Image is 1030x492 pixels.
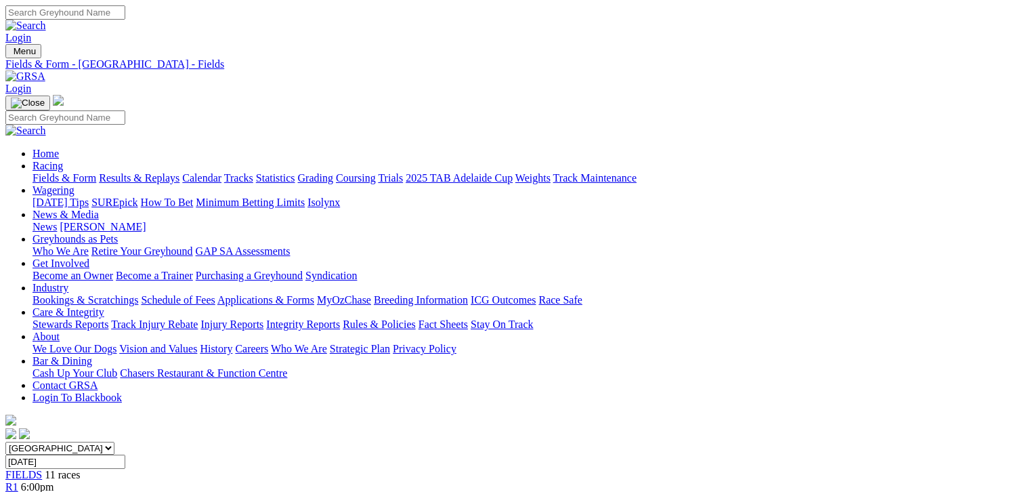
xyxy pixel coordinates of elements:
[33,148,59,159] a: Home
[33,184,74,196] a: Wagering
[119,343,197,354] a: Vision and Values
[224,172,253,184] a: Tracks
[471,294,536,306] a: ICG Outcomes
[5,83,31,94] a: Login
[5,469,42,480] a: FIELDS
[182,172,221,184] a: Calendar
[5,58,1025,70] a: Fields & Form - [GEOGRAPHIC_DATA] - Fields
[33,233,118,245] a: Greyhounds as Pets
[33,319,1025,331] div: Care & Integrity
[33,258,89,269] a: Get Involved
[5,20,46,32] img: Search
[116,270,193,281] a: Become a Trainer
[33,294,138,306] a: Bookings & Scratchings
[378,172,403,184] a: Trials
[5,415,16,426] img: logo-grsa-white.png
[317,294,371,306] a: MyOzChase
[305,270,357,281] a: Syndication
[200,319,263,330] a: Injury Reports
[33,306,104,318] a: Care & Integrity
[33,282,68,293] a: Industry
[553,172,637,184] a: Track Maintenance
[336,172,376,184] a: Coursing
[141,197,194,208] a: How To Bet
[33,367,117,379] a: Cash Up Your Club
[343,319,416,330] a: Rules & Policies
[538,294,582,306] a: Race Safe
[33,221,57,232] a: News
[271,343,327,354] a: Who We Are
[33,197,89,208] a: [DATE] Tips
[33,380,98,391] a: Contact GRSA
[5,70,45,83] img: GRSA
[33,367,1025,380] div: Bar & Dining
[5,428,16,439] img: facebook.svg
[99,172,179,184] a: Results & Replays
[33,172,96,184] a: Fields & Form
[393,343,456,354] a: Privacy Policy
[11,98,45,108] img: Close
[406,172,513,184] a: 2025 TAB Adelaide Cup
[120,367,287,379] a: Chasers Restaurant & Function Centre
[330,343,390,354] a: Strategic Plan
[91,197,137,208] a: SUREpick
[5,96,50,110] button: Toggle navigation
[471,319,533,330] a: Stay On Track
[33,160,63,171] a: Racing
[45,469,80,480] span: 11 races
[33,197,1025,209] div: Wagering
[196,245,291,257] a: GAP SA Assessments
[91,245,193,257] a: Retire Your Greyhound
[5,125,46,137] img: Search
[33,355,92,367] a: Bar & Dining
[33,294,1025,306] div: Industry
[33,331,60,342] a: About
[374,294,468,306] a: Breeding Information
[33,270,113,281] a: Become an Owner
[33,245,89,257] a: Who We Are
[19,428,30,439] img: twitter.svg
[53,95,64,106] img: logo-grsa-white.png
[33,343,116,354] a: We Love Our Dogs
[60,221,146,232] a: [PERSON_NAME]
[33,209,99,220] a: News & Media
[515,172,551,184] a: Weights
[14,46,36,56] span: Menu
[33,319,108,330] a: Stewards Reports
[235,343,268,354] a: Careers
[200,343,232,354] a: History
[5,110,125,125] input: Search
[33,270,1025,282] div: Get Involved
[419,319,468,330] a: Fact Sheets
[33,221,1025,233] div: News & Media
[196,270,303,281] a: Purchasing a Greyhound
[298,172,333,184] a: Grading
[111,319,198,330] a: Track Injury Rebate
[256,172,295,184] a: Statistics
[5,455,125,469] input: Select date
[33,392,122,403] a: Login To Blackbook
[33,245,1025,258] div: Greyhounds as Pets
[33,172,1025,184] div: Racing
[196,197,305,208] a: Minimum Betting Limits
[5,5,125,20] input: Search
[141,294,215,306] a: Schedule of Fees
[217,294,314,306] a: Applications & Forms
[33,343,1025,355] div: About
[5,32,31,43] a: Login
[266,319,340,330] a: Integrity Reports
[307,197,340,208] a: Isolynx
[5,44,41,58] button: Toggle navigation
